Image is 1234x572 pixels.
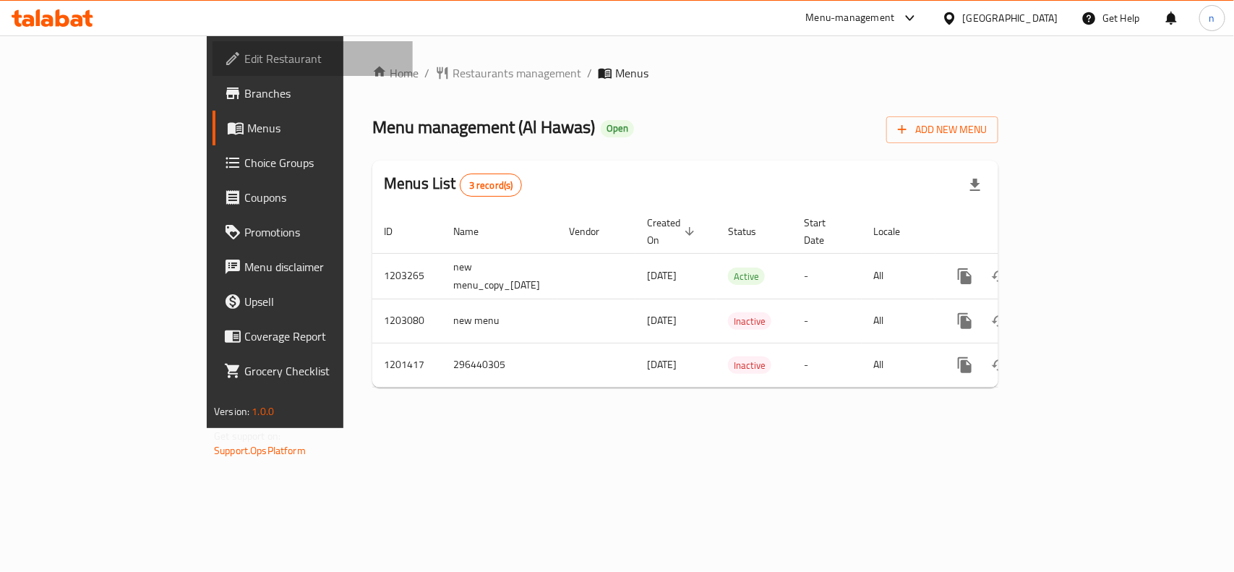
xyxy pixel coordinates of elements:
[728,312,771,330] div: Inactive
[244,258,401,276] span: Menu disclaimer
[442,253,557,299] td: new menu_copy_[DATE]
[982,259,1017,294] button: Change Status
[424,64,429,82] li: /
[384,173,522,197] h2: Menus List
[442,299,557,343] td: new menu
[244,50,401,67] span: Edit Restaurant
[936,210,1098,254] th: Actions
[460,179,522,192] span: 3 record(s)
[948,304,982,338] button: more
[213,284,413,319] a: Upsell
[948,348,982,383] button: more
[244,328,401,345] span: Coverage Report
[372,210,1098,388] table: enhanced table
[244,189,401,206] span: Coupons
[862,253,936,299] td: All
[435,64,581,82] a: Restaurants management
[792,343,862,387] td: -
[214,441,306,460] a: Support.OpsPlatform
[647,214,699,249] span: Created On
[372,111,595,143] span: Menu management ( Al Hawas )
[569,223,618,240] span: Vendor
[244,223,401,241] span: Promotions
[442,343,557,387] td: 296440305
[804,214,844,249] span: Start Date
[372,64,998,82] nav: breadcrumb
[647,311,677,330] span: [DATE]
[615,64,648,82] span: Menus
[213,76,413,111] a: Branches
[244,85,401,102] span: Branches
[728,357,771,374] span: Inactive
[647,355,677,374] span: [DATE]
[244,154,401,171] span: Choice Groups
[213,215,413,249] a: Promotions
[728,223,775,240] span: Status
[244,293,401,310] span: Upsell
[453,223,497,240] span: Name
[601,122,634,135] span: Open
[728,313,771,330] span: Inactive
[982,304,1017,338] button: Change Status
[1209,10,1215,26] span: n
[963,10,1058,26] div: [GEOGRAPHIC_DATA]
[898,121,987,139] span: Add New Menu
[647,266,677,285] span: [DATE]
[213,145,413,180] a: Choice Groups
[252,402,274,421] span: 1.0.0
[792,299,862,343] td: -
[247,119,401,137] span: Menus
[460,174,523,197] div: Total records count
[213,319,413,354] a: Coverage Report
[958,168,993,202] div: Export file
[873,223,919,240] span: Locale
[587,64,592,82] li: /
[886,116,998,143] button: Add New Menu
[213,41,413,76] a: Edit Restaurant
[862,299,936,343] td: All
[213,249,413,284] a: Menu disclaimer
[453,64,581,82] span: Restaurants management
[601,120,634,137] div: Open
[214,402,249,421] span: Version:
[728,268,765,285] span: Active
[384,223,411,240] span: ID
[862,343,936,387] td: All
[948,259,982,294] button: more
[982,348,1017,383] button: Change Status
[213,354,413,388] a: Grocery Checklist
[214,427,280,445] span: Get support on:
[213,180,413,215] a: Coupons
[806,9,895,27] div: Menu-management
[792,253,862,299] td: -
[244,362,401,380] span: Grocery Checklist
[213,111,413,145] a: Menus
